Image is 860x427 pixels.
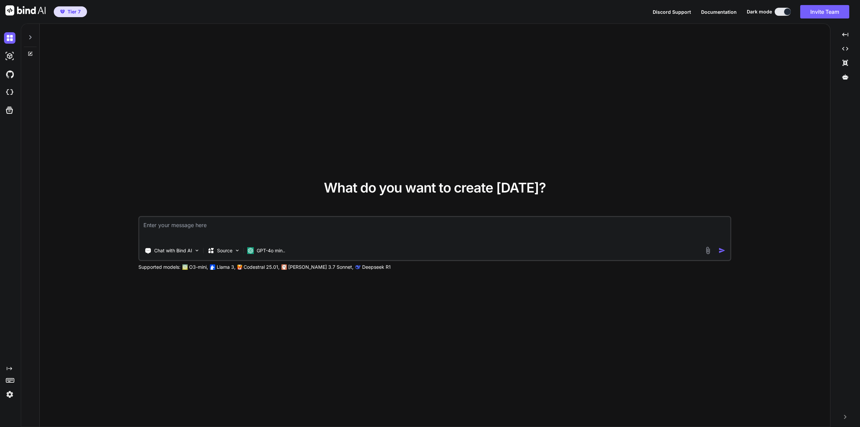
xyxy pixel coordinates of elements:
img: GPT-4 [182,264,188,270]
img: cloudideIcon [4,87,15,98]
button: Documentation [701,8,737,15]
p: Llama 3, [217,264,235,270]
span: What do you want to create [DATE]? [324,179,546,196]
span: Discord Support [653,9,691,15]
button: premiumTier 7 [54,6,87,17]
img: Pick Tools [194,248,200,253]
img: Bind AI [5,5,46,15]
span: Tier 7 [68,8,81,15]
p: Source [217,247,232,254]
button: Invite Team [800,5,849,18]
img: attachment [704,247,712,254]
p: GPT-4o min.. [257,247,285,254]
img: icon [719,247,726,254]
img: Pick Models [234,248,240,253]
p: Chat with Bind AI [154,247,192,254]
p: Codestral 25.01, [244,264,279,270]
img: githubDark [4,69,15,80]
img: settings [4,389,15,400]
img: Mistral-AI [238,265,242,269]
button: Discord Support [653,8,691,15]
p: O3-mini, [189,264,208,270]
span: Dark mode [747,8,772,15]
img: premium [60,10,65,14]
img: darkChat [4,32,15,44]
span: Documentation [701,9,737,15]
p: Deepseek R1 [362,264,391,270]
img: claude [355,264,361,270]
img: darkAi-studio [4,50,15,62]
p: [PERSON_NAME] 3.7 Sonnet, [288,264,353,270]
img: Llama2 [210,264,215,270]
img: claude [282,264,287,270]
p: Supported models: [138,264,180,270]
img: GPT-4o mini [247,247,254,254]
